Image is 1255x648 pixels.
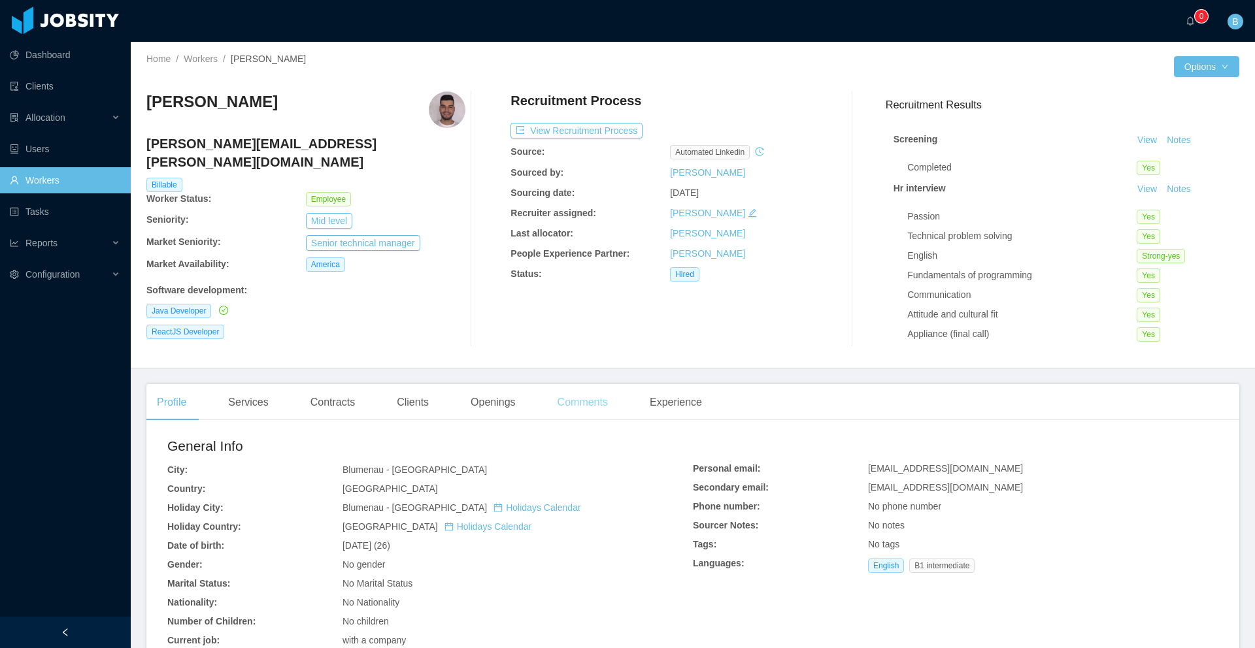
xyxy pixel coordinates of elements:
[693,558,745,568] b: Languages:
[1162,133,1196,148] button: Notes
[868,501,941,511] span: No phone number
[886,97,1239,113] h3: Recruitment Results
[510,187,575,198] b: Sourcing date:
[894,134,938,144] strong: Screening
[223,54,226,64] span: /
[343,521,531,532] span: [GEOGRAPHIC_DATA]
[306,235,420,251] button: Senior technical manager
[300,384,365,421] div: Contracts
[868,520,905,530] span: No notes
[907,210,1137,223] div: Passion
[306,213,352,229] button: Mid level
[1186,16,1195,25] i: icon: bell
[494,502,580,513] a: icon: calendarHolidays Calendar
[1137,229,1160,244] span: Yes
[639,384,712,421] div: Experience
[670,248,745,259] a: [PERSON_NAME]
[343,635,406,645] span: with a company
[510,125,643,136] a: icon: exportView Recruitment Process
[670,145,750,159] span: automated linkedin
[868,482,1023,493] span: [EMAIL_ADDRESS][DOMAIN_NAME]
[146,135,465,171] h4: [PERSON_NAME][EMAIL_ADDRESS][PERSON_NAME][DOMAIN_NAME]
[146,178,182,192] span: Billable
[1137,288,1160,302] span: Yes
[10,73,120,99] a: icon: auditClients
[231,54,306,64] span: [PERSON_NAME]
[146,91,278,112] h3: [PERSON_NAME]
[146,384,197,421] div: Profile
[176,54,178,64] span: /
[868,463,1023,474] span: [EMAIL_ADDRESS][DOMAIN_NAME]
[146,259,229,269] b: Market Availability:
[306,192,351,206] span: Employee
[10,167,120,193] a: icon: userWorkers
[907,229,1137,243] div: Technical problem solving
[343,597,399,607] span: No Nationality
[510,228,573,238] b: Last allocator:
[1232,14,1238,29] span: B
[907,161,1137,174] div: Completed
[343,559,385,570] span: No gender
[146,236,221,247] b: Market Seniority:
[510,146,544,157] b: Source:
[1174,56,1239,77] button: Optionsicon: down
[184,54,218,64] a: Workers
[167,616,256,626] b: Number of Children:
[868,538,1218,551] div: No tags
[670,267,699,282] span: Hired
[167,464,188,475] b: City:
[10,113,19,122] i: icon: solution
[693,520,758,530] b: Sourcer Notes:
[510,123,643,138] button: icon: exportView Recruitment Process
[25,238,58,248] span: Reports
[510,91,641,110] h4: Recruitment Process
[693,501,760,511] b: Phone number:
[1137,308,1160,322] span: Yes
[146,304,211,318] span: Java Developer
[218,384,278,421] div: Services
[386,384,439,421] div: Clients
[510,248,629,259] b: People Experience Partner:
[10,238,19,248] i: icon: line-chart
[693,482,769,493] b: Secondary email:
[748,208,757,218] i: icon: edit
[343,578,412,589] span: No Marital Status
[693,463,761,474] b: Personal email:
[343,540,390,551] span: [DATE] (26)
[907,288,1137,302] div: Communication
[1137,327,1160,342] span: Yes
[146,193,211,204] b: Worker Status:
[444,521,531,532] a: icon: calendarHolidays Calendar
[510,268,541,279] b: Status:
[167,502,224,513] b: Holiday City:
[146,214,189,225] b: Seniority:
[1195,10,1208,23] sup: 0
[868,559,904,573] span: English
[216,305,228,316] a: icon: check-circle
[909,559,975,573] span: B1 intermediate
[547,384,618,421] div: Comments
[510,167,563,178] b: Sourced by:
[670,167,745,178] a: [PERSON_NAME]
[1137,249,1185,263] span: Strong-yes
[494,503,503,512] i: icon: calendar
[670,187,699,198] span: [DATE]
[167,483,205,494] b: Country:
[907,327,1137,341] div: Appliance (final call)
[167,521,241,532] b: Holiday Country:
[167,597,217,607] b: Nationality:
[25,112,65,123] span: Allocation
[167,436,693,457] h2: General Info
[146,285,247,295] b: Software development :
[1137,210,1160,224] span: Yes
[343,483,438,494] span: [GEOGRAPHIC_DATA]
[343,464,487,475] span: Blumenau - [GEOGRAPHIC_DATA]
[670,228,745,238] a: [PERSON_NAME]
[10,136,120,162] a: icon: robotUsers
[146,325,224,339] span: ReactJS Developer
[670,208,745,218] a: [PERSON_NAME]
[1133,184,1162,194] a: View
[907,268,1137,282] div: Fundamentals of programming
[1133,135,1162,145] a: View
[894,183,946,193] strong: Hr interview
